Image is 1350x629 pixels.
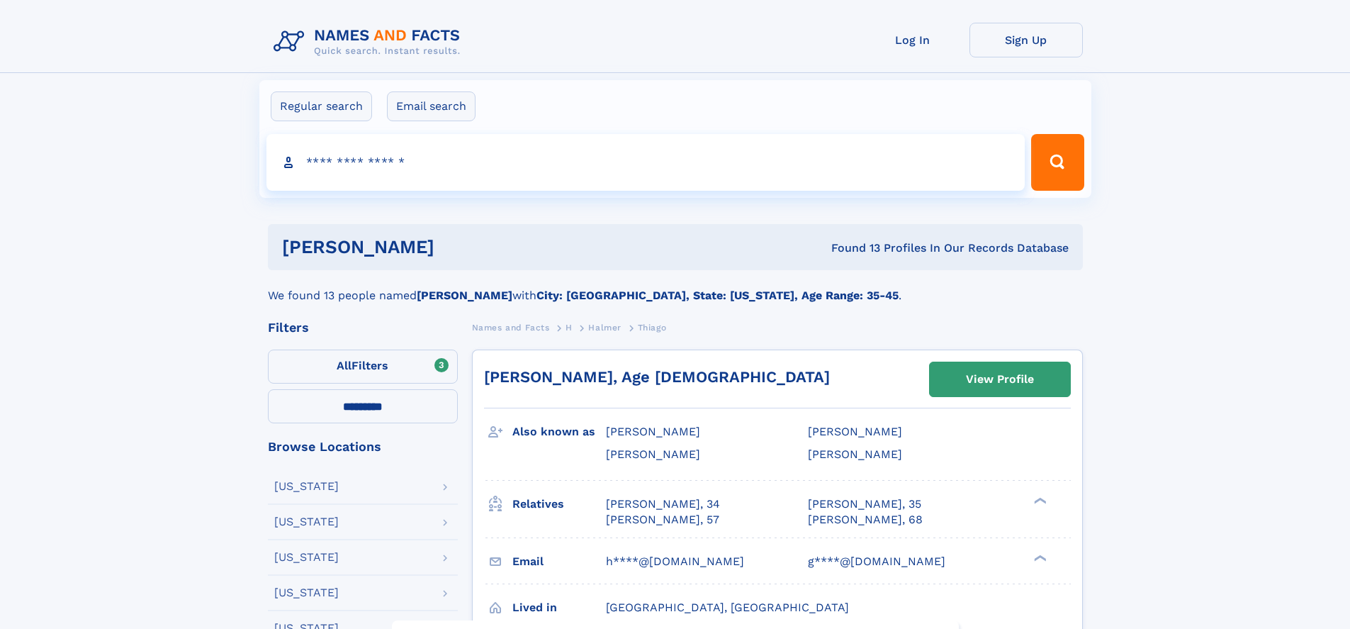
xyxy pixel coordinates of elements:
[606,425,700,438] span: [PERSON_NAME]
[606,601,849,614] span: [GEOGRAPHIC_DATA], [GEOGRAPHIC_DATA]
[1031,134,1084,191] button: Search Button
[930,362,1070,396] a: View Profile
[282,238,633,256] h1: [PERSON_NAME]
[268,270,1083,304] div: We found 13 people named with .
[268,321,458,334] div: Filters
[271,91,372,121] label: Regular search
[268,23,472,61] img: Logo Names and Facts
[472,318,550,336] a: Names and Facts
[566,318,573,336] a: H
[274,587,339,599] div: [US_STATE]
[808,512,923,528] a: [PERSON_NAME], 68
[588,323,621,333] span: Halmer
[268,440,458,453] div: Browse Locations
[1030,553,1047,562] div: ❯
[512,550,606,574] h3: Email
[808,447,902,461] span: [PERSON_NAME]
[638,323,667,333] span: Thiago
[966,363,1034,396] div: View Profile
[512,492,606,516] h3: Relatives
[969,23,1083,57] a: Sign Up
[856,23,969,57] a: Log In
[274,552,339,563] div: [US_STATE]
[566,323,573,333] span: H
[588,318,621,336] a: Halmer
[536,289,899,302] b: City: [GEOGRAPHIC_DATA], State: [US_STATE], Age Range: 35-45
[606,512,719,528] a: [PERSON_NAME], 57
[274,481,339,492] div: [US_STATE]
[808,425,902,438] span: [PERSON_NAME]
[274,516,339,528] div: [US_STATE]
[266,134,1025,191] input: search input
[337,359,351,372] span: All
[606,496,720,512] a: [PERSON_NAME], 34
[387,91,476,121] label: Email search
[417,289,512,302] b: [PERSON_NAME]
[606,447,700,461] span: [PERSON_NAME]
[808,496,921,512] a: [PERSON_NAME], 35
[512,596,606,620] h3: Lived in
[1030,496,1047,505] div: ❯
[633,240,1069,256] div: Found 13 Profiles In Our Records Database
[268,350,458,384] label: Filters
[484,368,830,386] a: [PERSON_NAME], Age [DEMOGRAPHIC_DATA]
[512,420,606,444] h3: Also known as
